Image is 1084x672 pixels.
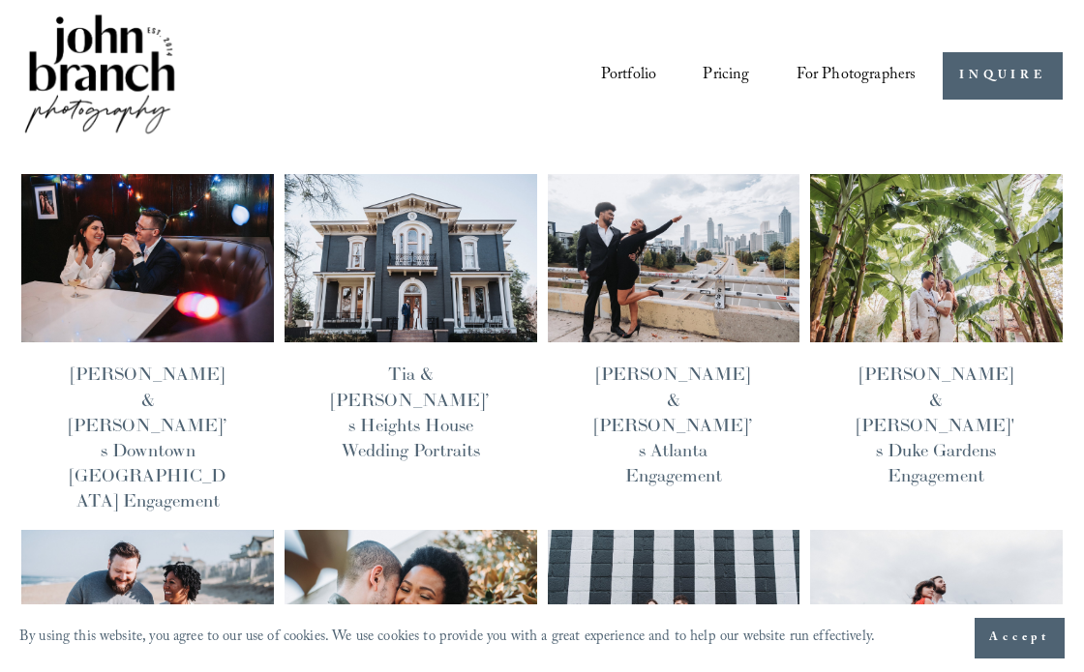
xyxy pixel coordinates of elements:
p: By using this website, you agree to our use of cookies. We use cookies to provide you with a grea... [19,624,875,652]
a: Portfolio [601,59,656,93]
a: folder dropdown [797,59,917,93]
span: For Photographers [797,61,917,92]
a: INQUIRE [943,52,1062,100]
span: Accept [989,628,1050,648]
img: Tia &amp; Obinna’s Heights House Wedding Portraits [284,173,538,343]
img: Lorena &amp; Tom’s Downtown Durham Engagement [20,173,275,343]
a: Tia & [PERSON_NAME]’s Heights House Wedding Portraits [331,363,490,461]
img: Francesca &amp; George's Duke Gardens Engagement [809,173,1064,343]
img: Shakira &amp; Shawn’s Atlanta Engagement [546,173,800,343]
a: [PERSON_NAME] & [PERSON_NAME]'s Duke Gardens Engagement [857,363,1015,486]
a: [PERSON_NAME] & [PERSON_NAME]’s Downtown [GEOGRAPHIC_DATA] Engagement [69,363,227,511]
img: John Branch IV Photography [21,11,178,141]
button: Accept [975,618,1065,658]
a: [PERSON_NAME] & [PERSON_NAME]’s Atlanta Engagement [594,363,753,486]
a: Pricing [703,59,749,93]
